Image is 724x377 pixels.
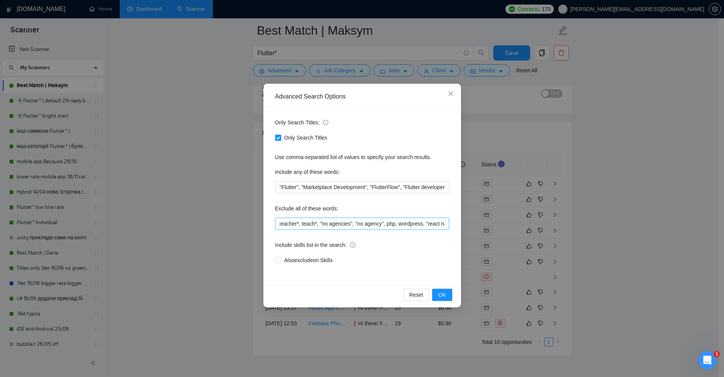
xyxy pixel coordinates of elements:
[275,166,340,178] label: Include any of these words:
[275,153,449,161] div: Use comma-separated list of values to specify your search results.
[440,84,461,104] button: Close
[403,289,429,301] button: Reset
[275,202,339,215] label: Exclude all of these words:
[409,291,423,299] span: Reset
[438,291,446,299] span: OK
[448,91,454,97] span: close
[350,242,355,248] span: info-circle
[323,120,328,125] span: info-circle
[275,92,449,101] div: Advanced Search Options
[432,289,452,301] button: OK
[281,134,331,142] span: Only Search Titles
[698,351,716,369] iframe: Intercom live chat
[714,351,720,357] span: 1
[275,118,328,127] span: Only Search Titles:
[281,256,336,264] span: Also exclude on Skills
[275,241,355,249] span: Include skills list in the search:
